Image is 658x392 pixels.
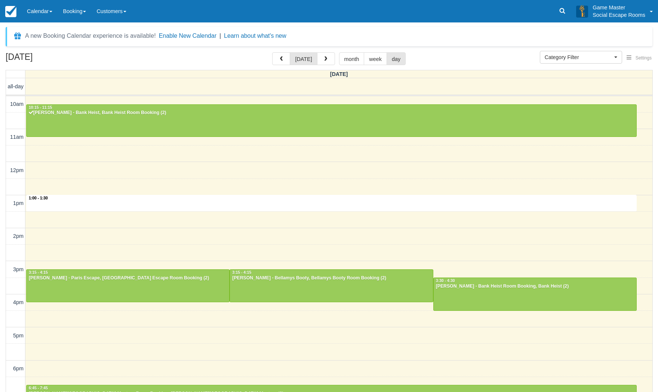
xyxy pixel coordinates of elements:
[29,105,52,110] span: 10:15 - 11:15
[636,55,652,61] span: Settings
[28,275,227,281] div: [PERSON_NAME] - Paris Escape, [GEOGRAPHIC_DATA] Escape Room Booking (2)
[436,279,455,283] span: 3:30 - 4:30
[10,167,24,173] span: 12pm
[13,233,24,239] span: 2pm
[232,275,431,281] div: [PERSON_NAME] - Bellamys Booty, Bellamys Booty Room Booking (2)
[10,134,24,140] span: 11am
[593,4,645,11] p: Game Master
[10,101,24,107] span: 10am
[26,269,230,302] a: 3:15 - 4:15[PERSON_NAME] - Paris Escape, [GEOGRAPHIC_DATA] Escape Room Booking (2)
[230,269,433,302] a: 3:15 - 4:15[PERSON_NAME] - Bellamys Booty, Bellamys Booty Room Booking (2)
[290,52,317,65] button: [DATE]
[224,33,286,39] a: Learn about what's new
[29,386,48,390] span: 6:45 - 7:45
[5,6,16,17] img: checkfront-main-nav-mini-logo.png
[28,110,634,116] div: [PERSON_NAME] - Bank Heist, Bank Heist Room Booking (2)
[159,32,216,40] button: Enable New Calendar
[387,52,406,65] button: day
[25,31,156,40] div: A new Booking Calendar experience is available!
[433,278,637,310] a: 3:30 - 4:30[PERSON_NAME] - Bank Heist Room Booking, Bank Heist (2)
[13,333,24,339] span: 5pm
[436,284,634,290] div: [PERSON_NAME] - Bank Heist Room Booking, Bank Heist (2)
[13,266,24,272] span: 3pm
[545,53,612,61] span: Category Filter
[540,51,622,64] button: Category Filter
[8,83,24,89] span: all-day
[219,33,221,39] span: |
[29,196,48,200] span: 1:00 - 1:30
[13,299,24,305] span: 4pm
[29,270,48,275] span: 3:15 - 4:15
[6,52,100,66] h2: [DATE]
[13,200,24,206] span: 1pm
[26,104,637,137] a: 10:15 - 11:15[PERSON_NAME] - Bank Heist, Bank Heist Room Booking (2)
[13,365,24,371] span: 6pm
[364,52,387,65] button: week
[232,270,251,275] span: 3:15 - 4:15
[339,52,365,65] button: month
[622,53,656,64] button: Settings
[593,11,645,19] p: Social Escape Rooms
[330,71,348,77] span: [DATE]
[576,5,588,17] img: A3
